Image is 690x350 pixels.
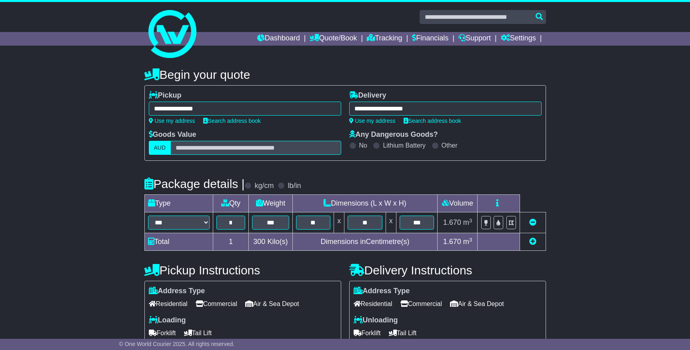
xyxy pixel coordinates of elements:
span: Tail Lift [389,327,417,339]
span: 300 [253,238,265,246]
label: Delivery [349,91,386,100]
td: Kilo(s) [249,233,292,251]
a: Search address book [203,118,261,124]
td: Weight [249,195,292,212]
span: m [463,218,472,226]
a: Dashboard [257,32,300,46]
a: Use my address [149,118,195,124]
td: Qty [213,195,249,212]
label: AUD [149,141,171,155]
span: Air & Sea Depot [245,298,299,310]
sup: 3 [469,237,472,243]
a: Support [458,32,491,46]
label: lb/in [288,182,301,190]
a: Remove this item [529,218,536,226]
h4: Package details | [144,177,245,190]
label: Unloading [354,316,398,325]
label: Goods Value [149,130,196,139]
a: Financials [412,32,448,46]
span: Forklift [149,327,176,339]
td: Type [144,195,213,212]
label: Address Type [149,287,205,296]
label: Any Dangerous Goods? [349,130,438,139]
td: Dimensions (L x W x H) [292,195,438,212]
sup: 3 [469,218,472,224]
label: No [359,142,367,149]
span: Commercial [400,298,442,310]
span: Air & Sea Depot [450,298,504,310]
span: Forklift [354,327,381,339]
a: Tracking [367,32,402,46]
label: kg/cm [254,182,274,190]
td: x [334,212,344,233]
span: Residential [354,298,392,310]
label: Address Type [354,287,410,296]
a: Add new item [529,238,536,246]
span: © One World Courier 2025. All rights reserved. [119,341,235,347]
td: x [386,212,396,233]
a: Quote/Book [310,32,357,46]
span: Tail Lift [184,327,212,339]
span: Commercial [196,298,237,310]
h4: Begin your quote [144,68,546,81]
h4: Pickup Instructions [144,264,341,277]
span: 1.670 [443,238,461,246]
a: Settings [501,32,536,46]
label: Pickup [149,91,182,100]
span: Residential [149,298,188,310]
td: Volume [438,195,478,212]
a: Use my address [349,118,396,124]
label: Other [442,142,458,149]
td: Total [144,233,213,251]
h4: Delivery Instructions [349,264,546,277]
span: m [463,238,472,246]
td: Dimensions in Centimetre(s) [292,233,438,251]
td: 1 [213,233,249,251]
label: Lithium Battery [383,142,426,149]
label: Loading [149,316,186,325]
span: 1.670 [443,218,461,226]
a: Search address book [404,118,461,124]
